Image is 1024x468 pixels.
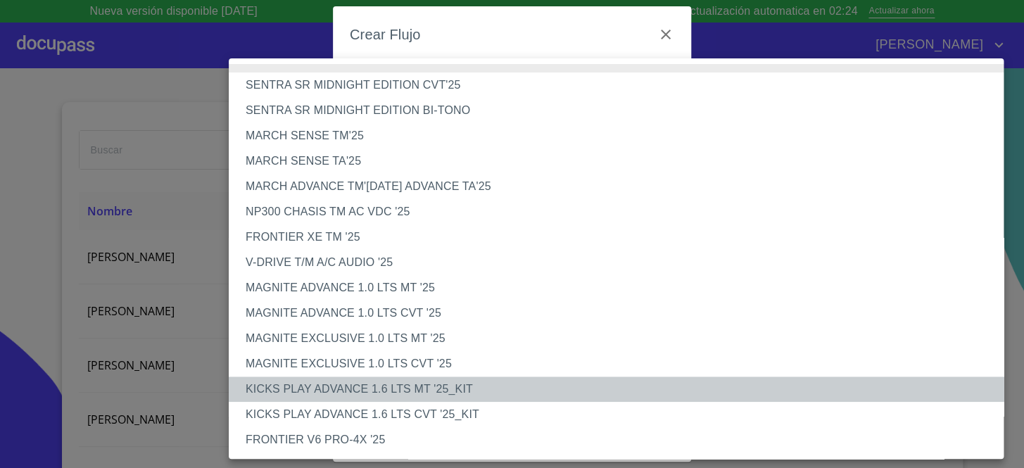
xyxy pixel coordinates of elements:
li: MARCH SENSE TM'25 [229,123,1013,148]
li: V-DRIVE T/M A/C AUDIO '25 [229,250,1013,275]
li: MAGNITE EXCLUSIVE 1.0 LTS CVT '25 [229,351,1013,377]
li: FRONTIER XE TM '25 [229,224,1013,250]
li: MARCH SENSE TA'25 [229,148,1013,174]
li: NP300 CHASIS TM AC VDC '25 [229,199,1013,224]
li: FRONTIER V6 PRO-4X '25 [229,427,1013,453]
li: MAGNITE ADVANCE 1.0 LTS MT '25 [229,275,1013,301]
li: KICKS PLAY ADVANCE 1.6 LTS CVT '25_KIT [229,402,1013,427]
li: KICKS PLAY ADVANCE 1.6 LTS MT '25_KIT [229,377,1013,402]
li: SENTRA SR MIDNIGHT EDITION BI-TONO [229,98,1013,123]
li: SENTRA SR MIDNIGHT EDITION CVT'25 [229,72,1013,98]
li: MAGNITE ADVANCE 1.0 LTS CVT '25 [229,301,1013,326]
li: MAGNITE EXCLUSIVE 1.0 LTS MT '25 [229,326,1013,351]
li: MARCH ADVANCE TM'[DATE] ADVANCE TA'25 [229,174,1013,199]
